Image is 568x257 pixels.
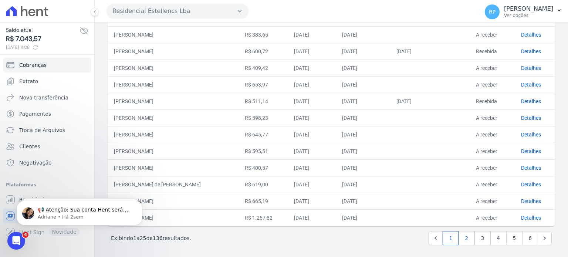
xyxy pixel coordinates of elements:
[521,165,541,171] a: Detalhes
[336,26,390,43] td: [DATE]
[288,176,336,193] td: [DATE]
[470,143,515,159] td: A receber
[470,76,515,93] td: A receber
[6,34,80,44] span: R$ 7.043,57
[19,61,47,69] span: Cobranças
[470,26,515,43] td: A receber
[470,209,515,226] td: A receber
[23,232,28,238] span: 4
[19,94,68,101] span: Nova transferência
[459,231,474,245] a: 2
[19,143,40,150] span: Clientes
[521,198,541,204] a: Detalhes
[521,65,541,71] a: Detalhes
[521,182,541,187] a: Detalhes
[470,126,515,143] td: A receber
[6,180,88,189] div: Plataformas
[108,209,239,226] td: [PERSON_NAME]
[474,231,490,245] a: 3
[336,209,390,226] td: [DATE]
[3,106,91,121] a: Pagamentos
[443,231,459,245] a: 1
[108,93,239,109] td: [PERSON_NAME]
[288,109,336,126] td: [DATE]
[538,231,552,245] a: Next
[3,155,91,170] a: Negativação
[6,26,80,34] span: Saldo atual
[239,26,288,43] td: R$ 383,65
[19,126,65,134] span: Troca de Arquivos
[133,235,136,241] span: 1
[239,109,288,126] td: R$ 598,23
[522,231,538,245] a: 6
[3,58,91,72] a: Cobranças
[489,9,496,14] span: RP
[239,143,288,159] td: R$ 595,51
[3,192,91,207] a: Recebíveis
[239,193,288,209] td: R$ 665,19
[239,43,288,60] td: R$ 600,72
[108,126,239,143] td: [PERSON_NAME]
[521,115,541,121] a: Detalhes
[3,123,91,138] a: Troca de Arquivos
[3,139,91,154] a: Clientes
[521,148,541,154] a: Detalhes
[288,126,336,143] td: [DATE]
[336,93,390,109] td: [DATE]
[336,109,390,126] td: [DATE]
[239,159,288,176] td: R$ 400,57
[108,159,239,176] td: [PERSON_NAME]
[470,159,515,176] td: A receber
[239,209,288,226] td: R$ 1.257,82
[336,60,390,76] td: [DATE]
[470,93,515,109] td: Recebida
[504,13,553,18] p: Ver opções
[108,143,239,159] td: [PERSON_NAME]
[336,43,390,60] td: [DATE]
[521,215,541,221] a: Detalhes
[521,82,541,88] a: Detalhes
[470,176,515,193] td: A receber
[140,235,146,241] span: 25
[288,143,336,159] td: [DATE]
[470,60,515,76] td: A receber
[19,159,52,166] span: Negativação
[288,76,336,93] td: [DATE]
[6,185,153,237] iframe: Intercom notifications mensagem
[239,93,288,109] td: R$ 511,14
[336,193,390,209] td: [DATE]
[504,5,553,13] p: [PERSON_NAME]
[336,159,390,176] td: [DATE]
[336,76,390,93] td: [DATE]
[108,60,239,76] td: [PERSON_NAME]
[429,231,443,245] a: Previous
[108,76,239,93] td: [PERSON_NAME]
[239,176,288,193] td: R$ 619,00
[470,43,515,60] td: Recebida
[288,60,336,76] td: [DATE]
[3,90,91,105] a: Nova transferência
[108,26,239,43] td: [PERSON_NAME]
[490,231,506,245] a: 4
[521,132,541,138] a: Detalhes
[521,98,541,104] a: Detalhes
[111,234,191,242] p: Exibindo a de resultados.
[288,93,336,109] td: [DATE]
[336,143,390,159] td: [DATE]
[239,60,288,76] td: R$ 409,42
[108,43,239,60] td: [PERSON_NAME]
[239,126,288,143] td: R$ 645,77
[506,231,522,245] a: 5
[3,74,91,89] a: Extrato
[390,43,470,60] td: [DATE]
[108,193,239,209] td: [PERSON_NAME]
[6,58,88,240] nav: Sidebar
[479,1,568,22] button: RP [PERSON_NAME] Ver opções
[108,176,239,193] td: [PERSON_NAME] de [PERSON_NAME]
[7,232,25,250] iframe: Intercom live chat
[3,209,91,223] a: Conta Hent Novidade
[108,109,239,126] td: [PERSON_NAME]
